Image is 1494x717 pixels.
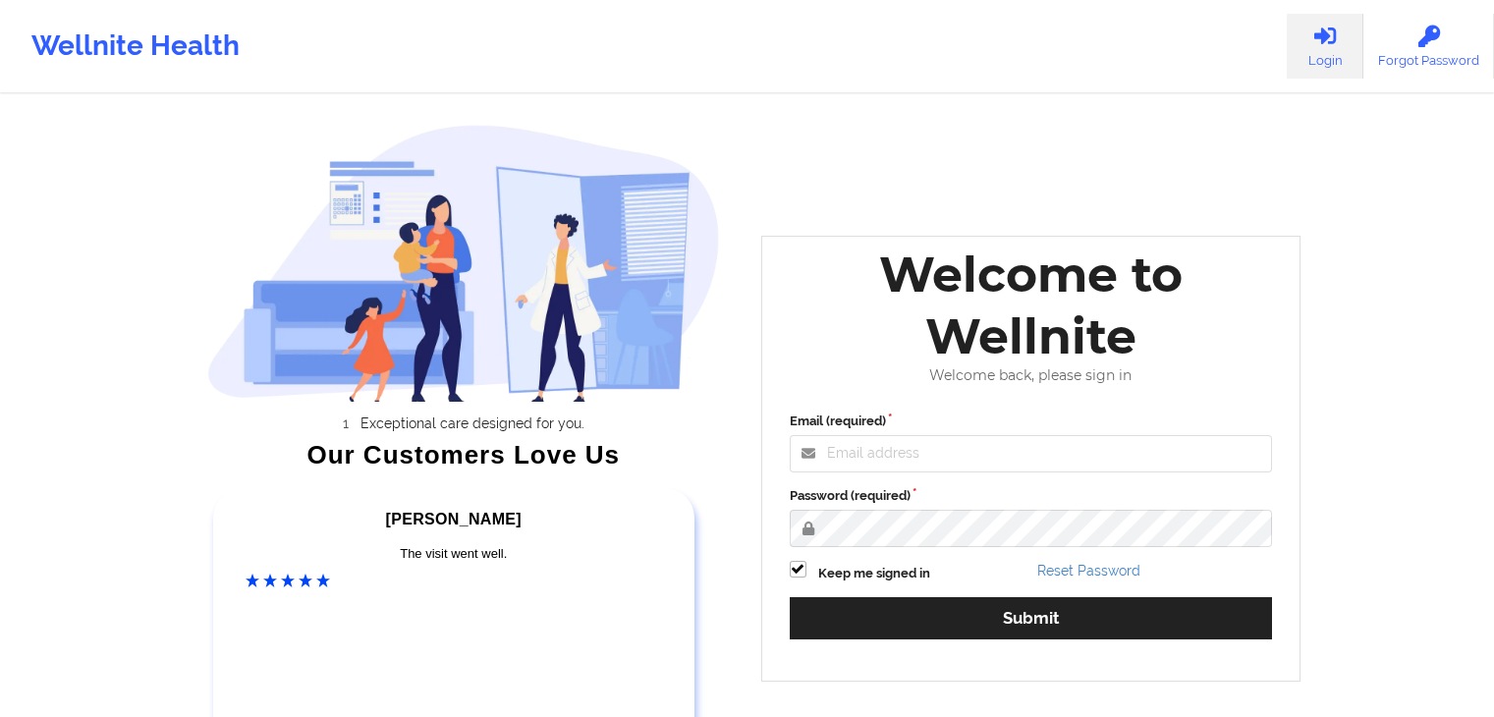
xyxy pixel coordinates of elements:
[790,412,1273,431] label: Email (required)
[776,244,1287,367] div: Welcome to Wellnite
[776,367,1287,384] div: Welcome back, please sign in
[246,544,662,564] div: The visit went well.
[1363,14,1494,79] a: Forgot Password
[790,597,1273,639] button: Submit
[207,124,720,402] img: wellnite-auth-hero_200.c722682e.png
[207,445,720,465] div: Our Customers Love Us
[1287,14,1363,79] a: Login
[790,435,1273,472] input: Email address
[818,564,930,583] label: Keep me signed in
[790,486,1273,506] label: Password (required)
[386,511,522,527] span: [PERSON_NAME]
[225,415,720,431] li: Exceptional care designed for you.
[1037,563,1140,579] a: Reset Password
